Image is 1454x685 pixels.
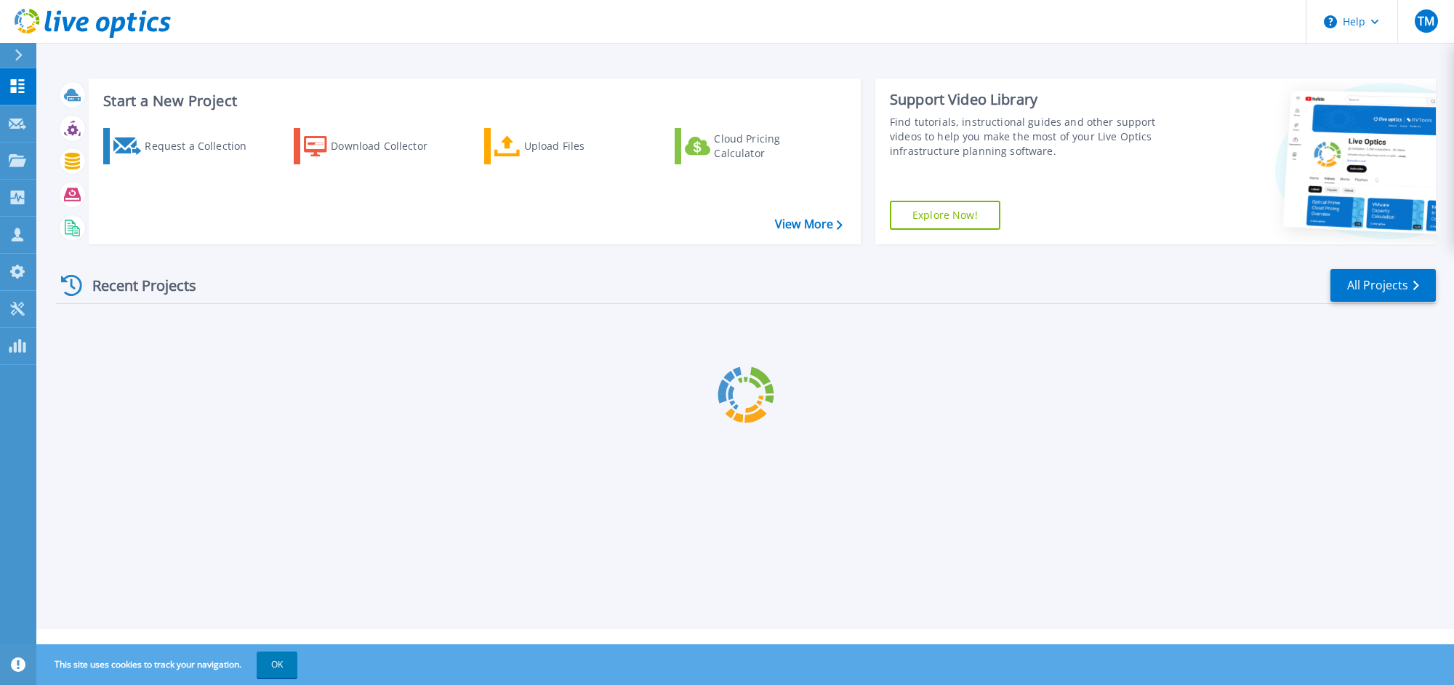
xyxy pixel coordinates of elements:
span: This site uses cookies to track your navigation. [40,652,297,678]
a: Request a Collection [103,128,265,164]
h3: Start a New Project [103,93,842,109]
div: Support Video Library [890,90,1176,109]
a: Upload Files [484,128,646,164]
a: Cloud Pricing Calculator [675,128,837,164]
div: Recent Projects [56,268,216,303]
div: Download Collector [331,132,447,161]
div: Find tutorials, instructional guides and other support videos to help you make the most of your L... [890,115,1176,159]
a: View More [775,217,843,231]
a: All Projects [1330,269,1436,302]
a: Explore Now! [890,201,1000,230]
span: TM [1418,15,1434,27]
div: Upload Files [524,132,640,161]
div: Request a Collection [145,132,261,161]
div: Cloud Pricing Calculator [714,132,830,161]
button: OK [257,652,297,678]
a: Download Collector [294,128,456,164]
